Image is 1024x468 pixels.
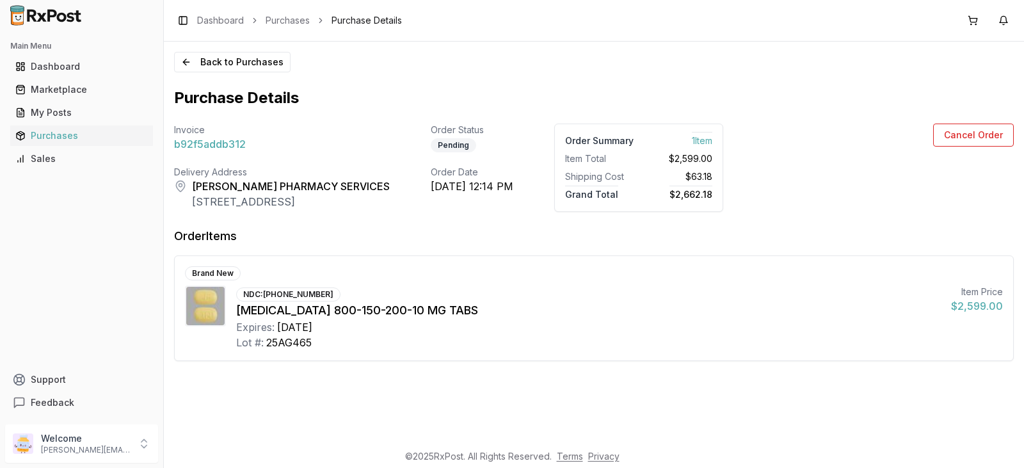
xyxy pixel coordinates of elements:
[197,14,244,27] a: Dashboard
[13,433,33,454] img: User avatar
[174,52,291,72] button: Back to Purchases
[588,451,620,462] a: Privacy
[41,445,130,455] p: [PERSON_NAME][EMAIL_ADDRESS][DOMAIN_NAME]
[174,227,237,245] div: Order Items
[15,60,148,73] div: Dashboard
[5,56,158,77] button: Dashboard
[5,125,158,146] button: Purchases
[186,287,225,325] img: Symtuza 800-150-200-10 MG TABS
[266,14,310,27] a: Purchases
[951,286,1003,298] div: Item Price
[557,451,583,462] a: Terms
[5,102,158,123] button: My Posts
[644,170,712,183] div: $63.18
[236,287,340,302] div: NDC: [PHONE_NUMBER]
[31,396,74,409] span: Feedback
[431,179,513,194] div: [DATE] 12:14 PM
[15,83,148,96] div: Marketplace
[10,101,153,124] a: My Posts
[565,134,634,147] div: Order Summary
[431,166,513,179] div: Order Date
[41,432,130,445] p: Welcome
[5,149,158,169] button: Sales
[431,124,513,136] div: Order Status
[10,147,153,170] a: Sales
[692,132,712,146] span: 1 Item
[669,186,712,200] span: $2,662.18
[5,5,87,26] img: RxPost Logo
[174,166,390,179] div: Delivery Address
[10,41,153,51] h2: Main Menu
[266,335,312,350] div: 25AG465
[236,335,264,350] div: Lot #:
[10,78,153,101] a: Marketplace
[332,14,402,27] span: Purchase Details
[565,170,634,183] div: Shipping Cost
[933,124,1014,147] button: Cancel Order
[15,129,148,142] div: Purchases
[236,319,275,335] div: Expires:
[185,266,241,280] div: Brand New
[10,124,153,147] a: Purchases
[174,88,1014,108] h1: Purchase Details
[565,152,634,165] div: Item Total
[5,368,158,391] button: Support
[15,152,148,165] div: Sales
[174,136,246,152] span: b92f5addb312
[174,124,390,136] div: Invoice
[197,14,402,27] nav: breadcrumb
[277,319,312,335] div: [DATE]
[236,302,941,319] div: [MEDICAL_DATA] 800-150-200-10 MG TABS
[192,194,390,209] div: [STREET_ADDRESS]
[951,298,1003,314] div: $2,599.00
[10,55,153,78] a: Dashboard
[5,79,158,100] button: Marketplace
[5,391,158,414] button: Feedback
[644,152,712,165] div: $2,599.00
[565,186,618,200] span: Grand Total
[431,138,476,152] div: Pending
[192,179,390,194] div: [PERSON_NAME] PHARMACY SERVICES
[15,106,148,119] div: My Posts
